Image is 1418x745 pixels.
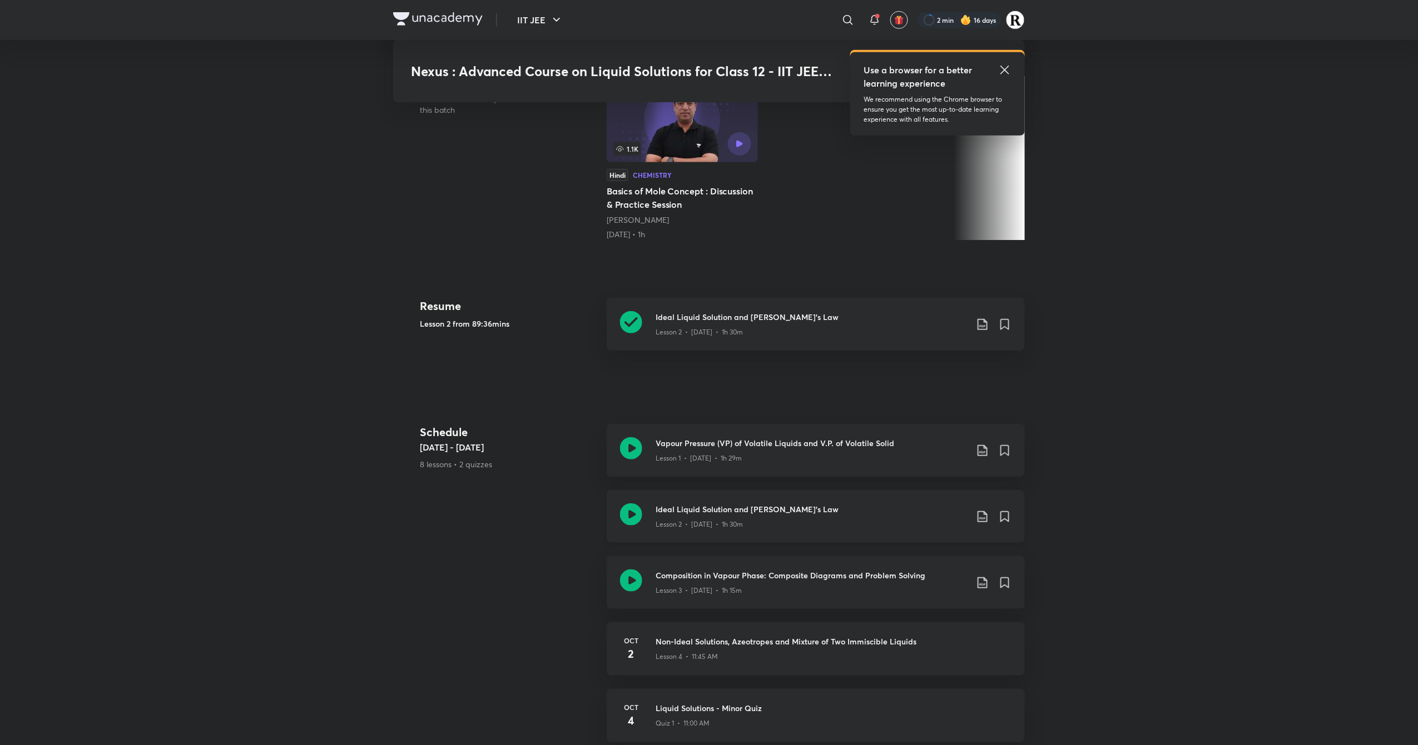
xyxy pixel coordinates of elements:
[607,229,758,240] div: 9th Jun • 1h
[420,298,598,314] h4: Resume
[656,702,1012,714] h3: Liquid Solutions - Minor Quiz
[620,712,642,729] h4: 4
[607,184,758,211] h5: Basics of Mole Concept : Discussion & Practice Session
[656,327,743,337] p: Lesson 2 • [DATE] • 1h 30m
[607,622,1025,689] a: Oct2Non-Ideal Solutions, Azeotropes and Mixture of Two Immiscible LiquidsLesson 4 • 11:45 AM
[656,718,710,728] p: Quiz 1 • 11:00 AM
[393,12,483,26] img: Company Logo
[890,11,908,29] button: avatar
[864,63,974,90] h5: Use a browser for a better learning experience
[613,142,641,156] span: 1.1K
[656,519,743,529] p: Lesson 2 • [DATE] • 1h 30m
[656,569,967,581] h3: Composition in Vapour Phase: Composite Diagrams and Problem Solving
[620,646,642,662] h4: 2
[607,76,758,240] a: Basics of Mole Concept : Discussion & Practice Session
[510,9,570,31] button: IIT JEE
[620,702,642,712] h6: Oct
[620,636,642,646] h6: Oct
[656,503,967,515] h3: Ideal Liquid Solution and [PERSON_NAME]’s Law
[656,636,1012,647] h3: Non-Ideal Solutions, Azeotropes and Mixture of Two Immiscible Liquids
[656,652,718,662] p: Lesson 4 • 11:45 AM
[656,453,742,463] p: Lesson 1 • [DATE] • 1h 29m
[607,214,669,225] a: [PERSON_NAME]
[607,169,628,181] div: Hindi
[420,318,598,329] h5: Lesson 2 from 89:36mins
[633,172,672,178] div: Chemistry
[607,298,1025,364] a: Ideal Liquid Solution and [PERSON_NAME]’s LawLesson 2 • [DATE] • 1h 30m
[607,424,1025,490] a: Vapour Pressure (VP) of Volatile Liquids and V.P. of Volatile SolidLesson 1 • [DATE] • 1h 29m
[894,15,904,25] img: avatar
[656,586,742,596] p: Lesson 3 • [DATE] • 1h 15m
[420,93,571,116] p: Watch free classes by the educators of this batch
[960,14,971,26] img: streak
[607,214,758,226] div: Brijesh Jindal
[607,490,1025,556] a: Ideal Liquid Solution and [PERSON_NAME]’s LawLesson 2 • [DATE] • 1h 30m
[1006,11,1025,29] img: Rakhi Sharma
[393,12,483,28] a: Company Logo
[411,63,846,79] h3: Nexus : Advanced Course on Liquid Solutions for Class 12 - IIT JEE 2026
[656,437,967,449] h3: Vapour Pressure (VP) of Volatile Liquids and V.P. of Volatile Solid
[420,441,598,454] h5: [DATE] - [DATE]
[656,311,967,323] h3: Ideal Liquid Solution and [PERSON_NAME]’s Law
[864,94,1012,124] p: We recommend using the Chrome browser to ensure you get the most up-to-date learning experience w...
[420,458,598,470] p: 8 lessons • 2 quizzes
[607,76,758,240] a: 1.1KHindiChemistryBasics of Mole Concept : Discussion & Practice Session[PERSON_NAME][DATE] • 1h
[607,556,1025,622] a: Composition in Vapour Phase: Composite Diagrams and Problem SolvingLesson 3 • [DATE] • 1h 15m
[420,424,598,441] h4: Schedule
